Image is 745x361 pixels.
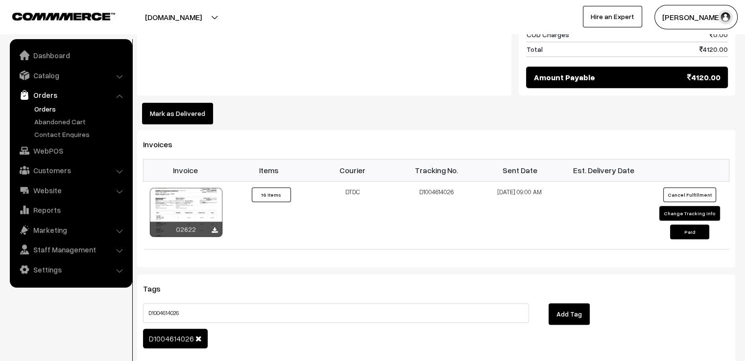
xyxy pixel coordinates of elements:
[549,303,590,325] button: Add Tag
[143,284,172,293] span: Tags
[654,5,738,29] button: [PERSON_NAME]
[12,142,129,159] a: WebPOS
[311,181,394,249] td: DTDC
[12,181,129,199] a: Website
[533,71,595,83] span: Amount Payable
[12,46,129,64] a: Dashboard
[12,13,115,20] img: COMMMERCE
[526,29,569,40] span: COD Charges
[12,201,129,219] a: Reports
[659,206,720,221] button: Change Tracking Info
[12,10,98,22] a: COMMMERCE
[227,159,311,181] th: Items
[562,159,646,181] th: Est. Delivery Date
[149,334,194,343] span: D1004614026
[526,44,542,54] span: Total
[718,10,733,24] img: user
[12,221,129,239] a: Marketing
[12,261,129,278] a: Settings
[687,71,721,83] span: 4120.00
[144,159,227,181] th: Invoice
[143,303,529,323] input: Add Tag
[32,116,129,127] a: Abandoned Cart
[12,241,129,258] a: Staff Management
[252,187,291,202] button: 16 Items
[394,181,478,249] td: D1004614026
[12,161,129,179] a: Customers
[583,6,642,27] a: Hire an Expert
[12,86,129,104] a: Orders
[111,5,236,29] button: [DOMAIN_NAME]
[478,159,562,181] th: Sent Date
[699,44,728,54] span: 4120.00
[142,103,213,124] button: Mark as Delivered
[12,67,129,84] a: Catalog
[32,129,129,139] a: Contact Enquires
[143,139,184,149] span: Invoices
[394,159,478,181] th: Tracking No.
[670,225,709,239] button: Paid
[32,104,129,114] a: Orders
[663,187,716,202] button: Cancel Fulfillment
[150,222,222,237] div: 02622
[478,181,562,249] td: [DATE] 09:00 AM
[311,159,394,181] th: Courier
[710,29,728,40] span: 0.00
